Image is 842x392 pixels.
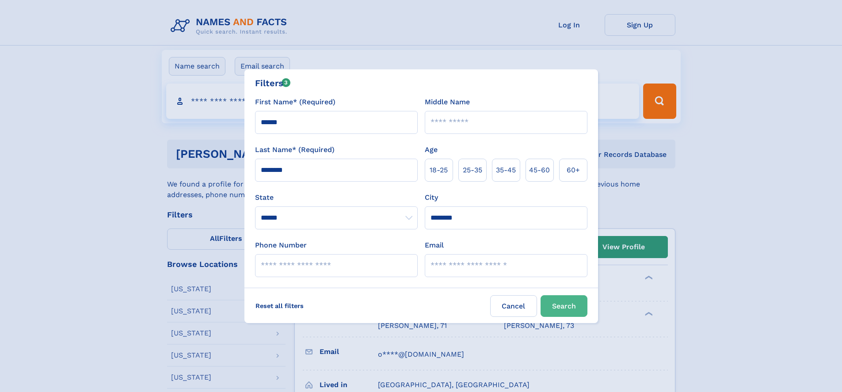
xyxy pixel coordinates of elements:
[425,240,444,251] label: Email
[541,295,587,317] button: Search
[425,145,438,155] label: Age
[255,145,335,155] label: Last Name* (Required)
[425,192,438,203] label: City
[425,97,470,107] label: Middle Name
[255,76,291,90] div: Filters
[567,165,580,175] span: 60+
[250,295,309,316] label: Reset all filters
[255,192,418,203] label: State
[255,240,307,251] label: Phone Number
[490,295,537,317] label: Cancel
[430,165,448,175] span: 18‑25
[255,97,335,107] label: First Name* (Required)
[496,165,516,175] span: 35‑45
[463,165,482,175] span: 25‑35
[529,165,550,175] span: 45‑60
